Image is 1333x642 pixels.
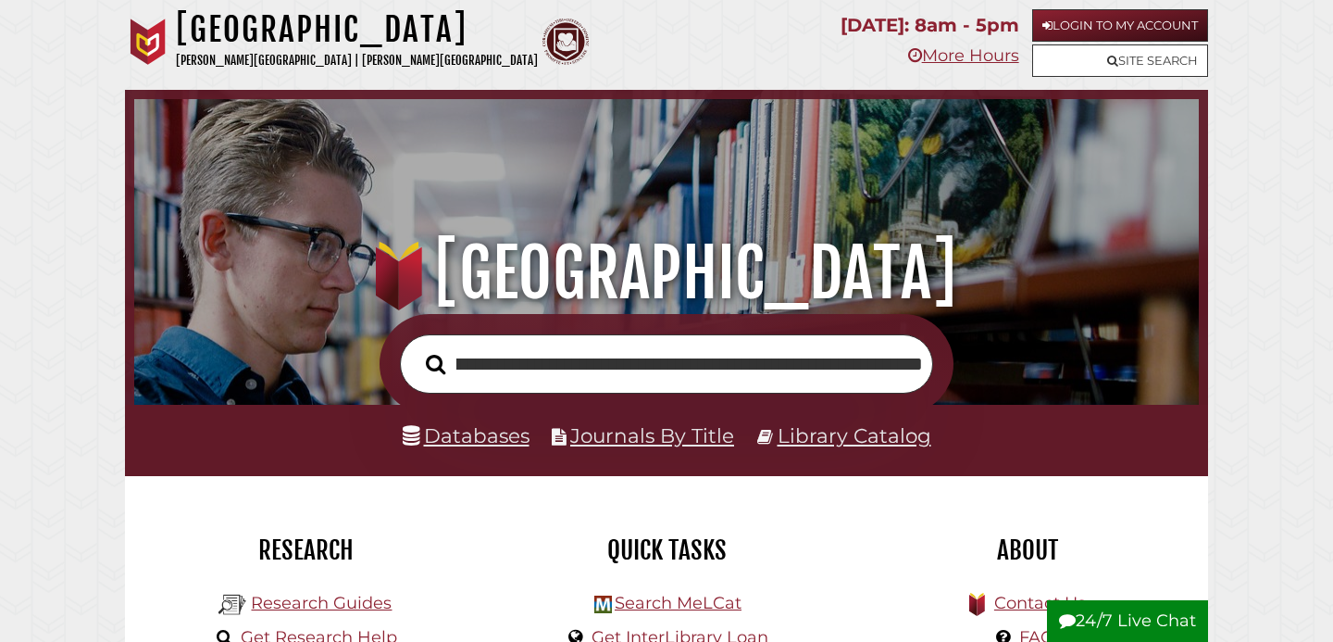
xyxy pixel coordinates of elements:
h2: Quick Tasks [500,535,833,566]
a: Search MeLCat [615,593,741,613]
a: Research Guides [251,593,392,613]
p: [DATE]: 8am - 5pm [841,9,1019,42]
h2: Research [139,535,472,566]
img: Calvin Theological Seminary [542,19,589,65]
a: Site Search [1032,44,1208,77]
a: Databases [403,423,529,447]
img: Hekman Library Logo [594,596,612,613]
button: Search [417,349,455,380]
h2: About [861,535,1194,566]
i: Search [426,353,445,374]
a: Library Catalog [778,423,931,447]
img: Calvin University [125,19,171,65]
img: Hekman Library Logo [218,591,246,619]
p: [PERSON_NAME][GEOGRAPHIC_DATA] | [PERSON_NAME][GEOGRAPHIC_DATA] [176,50,538,71]
h1: [GEOGRAPHIC_DATA] [155,233,1179,314]
a: Journals By Title [570,423,734,447]
h1: [GEOGRAPHIC_DATA] [176,9,538,50]
a: More Hours [908,45,1019,66]
a: Contact Us [994,593,1086,613]
a: Login to My Account [1032,9,1208,42]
